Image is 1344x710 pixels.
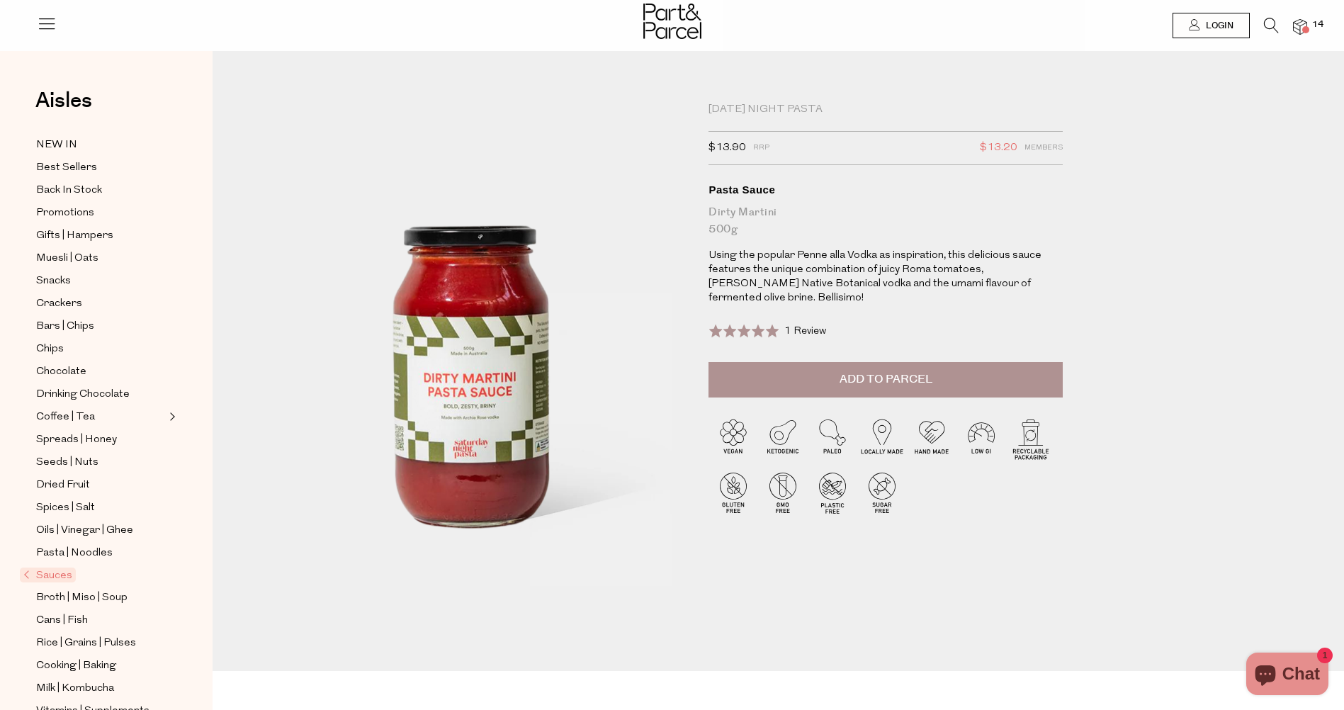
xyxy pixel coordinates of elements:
img: P_P-ICONS-Live_Bec_V11_Low_Gi.svg [956,414,1006,463]
span: $13.20 [980,139,1017,157]
button: Add to Parcel [708,362,1063,398]
a: Cooking | Baking [36,657,165,675]
span: RRP [753,139,769,157]
div: Pasta Sauce [708,183,1063,197]
img: P_P-ICONS-Live_Bec_V11_Gluten_Free.svg [708,468,758,517]
a: Oils | Vinegar | Ghee [36,522,165,539]
img: P_P-ICONS-Live_Bec_V11_Paleo.svg [808,414,857,463]
img: P_P-ICONS-Live_Bec_V11_Recyclable_Packaging.svg [1006,414,1056,463]
span: Snacks [36,273,71,290]
img: P_P-ICONS-Live_Bec_V11_GMO_Free.svg [758,468,808,517]
span: Spreads | Honey [36,432,117,449]
span: Best Sellers [36,159,97,176]
span: Drinking Chocolate [36,386,130,403]
a: Best Sellers [36,159,165,176]
span: NEW IN [36,137,77,154]
span: Rice | Grains | Pulses [36,635,136,652]
inbox-online-store-chat: Shopify online store chat [1242,653,1333,699]
img: P_P-ICONS-Live_Bec_V11_Plastic_Free.svg [808,468,857,517]
a: Promotions [36,204,165,222]
img: P_P-ICONS-Live_Bec_V11_Handmade.svg [907,414,956,463]
span: Milk | Kombucha [36,680,114,697]
span: $13.90 [708,139,746,157]
a: Gifts | Hampers [36,227,165,244]
a: Chips [36,340,165,358]
a: Crackers [36,295,165,312]
a: Chocolate [36,363,165,381]
span: Oils | Vinegar | Ghee [36,522,133,539]
a: Pasta | Noodles [36,544,165,562]
a: Coffee | Tea [36,408,165,426]
a: Spreads | Honey [36,431,165,449]
div: Dirty Martini 500g [708,204,1063,238]
a: Back In Stock [36,181,165,199]
p: Using the popular Penne alla Vodka as inspiration, this delicious sauce features the unique combi... [708,249,1063,305]
span: Promotions [36,205,94,222]
span: Members [1024,139,1063,157]
div: [DATE] Night Pasta [708,103,1063,117]
span: Dried Fruit [36,477,90,494]
span: Pasta | Noodles [36,545,113,562]
span: Muesli | Oats [36,250,98,267]
span: Chocolate [36,364,86,381]
a: Drinking Chocolate [36,385,165,403]
a: Bars | Chips [36,317,165,335]
a: Login [1173,13,1250,38]
a: NEW IN [36,136,165,154]
a: 14 [1293,19,1307,34]
img: P_P-ICONS-Live_Bec_V11_Locally_Made_2.svg [857,414,907,463]
span: Cans | Fish [36,612,88,629]
span: Login [1202,20,1233,32]
span: Bars | Chips [36,318,94,335]
span: Coffee | Tea [36,409,95,426]
img: P_P-ICONS-Live_Bec_V11_Vegan.svg [708,414,758,463]
span: Aisles [35,85,92,116]
a: Seeds | Nuts [36,453,165,471]
span: Add to Parcel [840,371,932,388]
a: Snacks [36,272,165,290]
span: Chips [36,341,64,358]
span: Spices | Salt [36,500,95,517]
a: Aisles [35,90,92,125]
span: Gifts | Hampers [36,227,113,244]
span: Cooking | Baking [36,658,116,675]
span: Seeds | Nuts [36,454,98,471]
a: Rice | Grains | Pulses [36,634,165,652]
span: Sauces [20,568,76,582]
button: Expand/Collapse Coffee | Tea [166,408,176,425]
span: Broth | Miso | Soup [36,590,128,607]
span: Back In Stock [36,182,102,199]
a: Broth | Miso | Soup [36,589,165,607]
a: Sauces [23,567,165,584]
img: P_P-ICONS-Live_Bec_V11_Sugar_Free.svg [857,468,907,517]
img: Part&Parcel [643,4,701,39]
span: 14 [1309,18,1327,31]
a: Dried Fruit [36,476,165,494]
img: Pasta Sauce [255,108,687,618]
span: Crackers [36,295,82,312]
img: P_P-ICONS-Live_Bec_V11_Ketogenic.svg [758,414,808,463]
a: Spices | Salt [36,499,165,517]
span: 1 Review [784,326,826,337]
a: Cans | Fish [36,612,165,629]
a: Milk | Kombucha [36,680,165,697]
a: Muesli | Oats [36,249,165,267]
